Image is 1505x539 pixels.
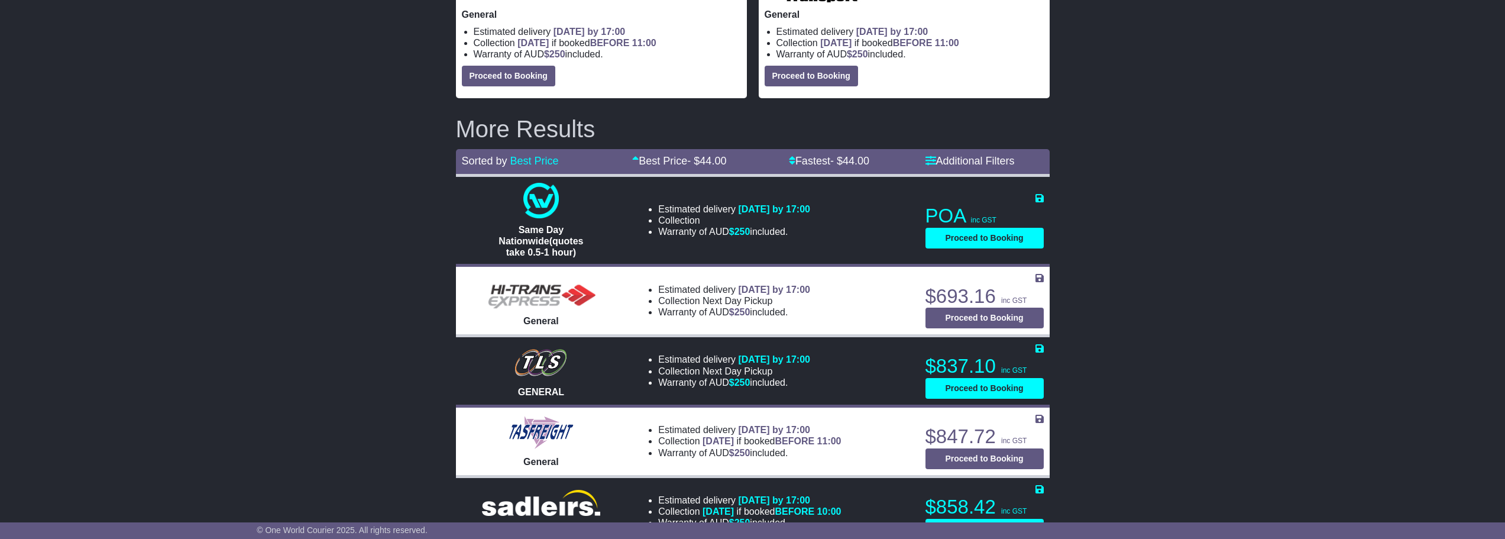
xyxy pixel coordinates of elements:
span: inc GST [1001,366,1027,375]
li: Estimated delivery [658,495,841,506]
span: $ [729,518,750,528]
p: $837.10 [925,354,1044,378]
button: Proceed to Booking [765,66,858,86]
span: $ [729,377,750,388]
li: Warranty of AUD included. [658,377,810,388]
span: 11:00 [935,38,959,48]
span: GENERAL [518,387,564,397]
span: Same Day Nationwide(quotes take 0.5-1 hour) [499,225,583,257]
span: [DATE] [820,38,852,48]
li: Estimated delivery [658,354,810,365]
span: [DATE] by 17:00 [554,27,626,37]
li: Collection [658,295,810,306]
p: General [765,9,1044,20]
span: 11:00 [632,38,656,48]
span: [DATE] [703,506,734,517]
span: [DATE] by 17:00 [738,204,810,214]
span: $ [729,227,750,237]
span: inc GST [1001,437,1027,445]
span: [DATE] by 17:00 [738,354,810,364]
span: inc GST [1001,507,1027,515]
span: BEFORE [893,38,933,48]
span: © One World Courier 2025. All rights reserved. [257,525,428,535]
span: $ [729,307,750,317]
span: [DATE] [703,436,734,446]
li: Estimated delivery [776,26,1044,37]
p: $847.72 [925,425,1044,448]
button: Proceed to Booking [462,66,555,86]
img: One World Courier: Same Day Nationwide(quotes take 0.5-1 hour) [523,183,559,218]
span: $ [544,49,565,59]
li: Estimated delivery [658,424,841,435]
span: Next Day Pickup [703,366,772,376]
span: 10:00 [817,506,841,517]
span: 250 [734,518,750,528]
span: 250 [852,49,868,59]
span: 44.00 [700,155,726,167]
button: Proceed to Booking [925,378,1044,399]
button: Proceed to Booking [925,448,1044,469]
li: Collection [776,37,1044,49]
p: $858.42 [925,495,1044,519]
li: Warranty of AUD included. [658,306,810,318]
button: Proceed to Booking [925,308,1044,328]
a: Additional Filters [925,155,1015,167]
span: BEFORE [775,436,814,446]
li: Estimated delivery [658,204,810,215]
li: Collection [658,215,810,226]
h2: More Results [456,116,1050,142]
li: Estimated delivery [474,26,741,37]
span: [DATE] by 17:00 [738,425,810,435]
span: 44.00 [843,155,869,167]
span: - $ [830,155,869,167]
span: if booked [820,38,959,48]
span: $ [847,49,868,59]
li: Warranty of AUD included. [658,517,841,528]
a: Best Price [510,155,559,167]
span: [DATE] by 17:00 [738,285,810,295]
span: if booked [703,506,841,517]
li: Warranty of AUD included. [658,226,810,237]
span: if booked [517,38,656,48]
li: Collection [474,37,741,49]
li: Collection [658,366,810,377]
span: - $ [687,155,726,167]
span: 250 [734,448,750,458]
span: General [523,457,559,467]
span: inc GST [1001,296,1027,305]
img: Sadleirs Logistics: General [482,490,600,516]
span: if booked [703,436,841,446]
span: [DATE] by 17:00 [856,27,928,37]
li: Collection [658,506,841,517]
span: 250 [734,307,750,317]
span: [DATE] by 17:00 [738,495,810,505]
li: Warranty of AUD included. [658,447,841,459]
img: Tasfreight: General [507,415,575,450]
span: inc GST [971,216,996,224]
img: Total Logistic Solutions: GENERAL [499,345,584,380]
span: [DATE] [517,38,549,48]
li: Warranty of AUD included. [474,49,741,60]
span: 250 [734,377,750,388]
span: $ [729,448,750,458]
a: Best Price- $44.00 [632,155,726,167]
p: $693.16 [925,285,1044,308]
li: Warranty of AUD included. [776,49,1044,60]
span: 250 [549,49,565,59]
span: BEFORE [775,506,814,517]
li: Estimated delivery [658,284,810,295]
p: General [462,9,741,20]
span: General [523,316,559,326]
span: Sorted by [462,155,507,167]
a: Fastest- $44.00 [789,155,869,167]
span: 11:00 [817,436,841,446]
p: POA [925,204,1044,228]
button: Proceed to Booking [925,228,1044,248]
span: BEFORE [590,38,630,48]
span: 250 [734,227,750,237]
li: Collection [658,435,841,447]
img: HiTrans (Machship): General [482,275,600,309]
span: Next Day Pickup [703,296,772,306]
